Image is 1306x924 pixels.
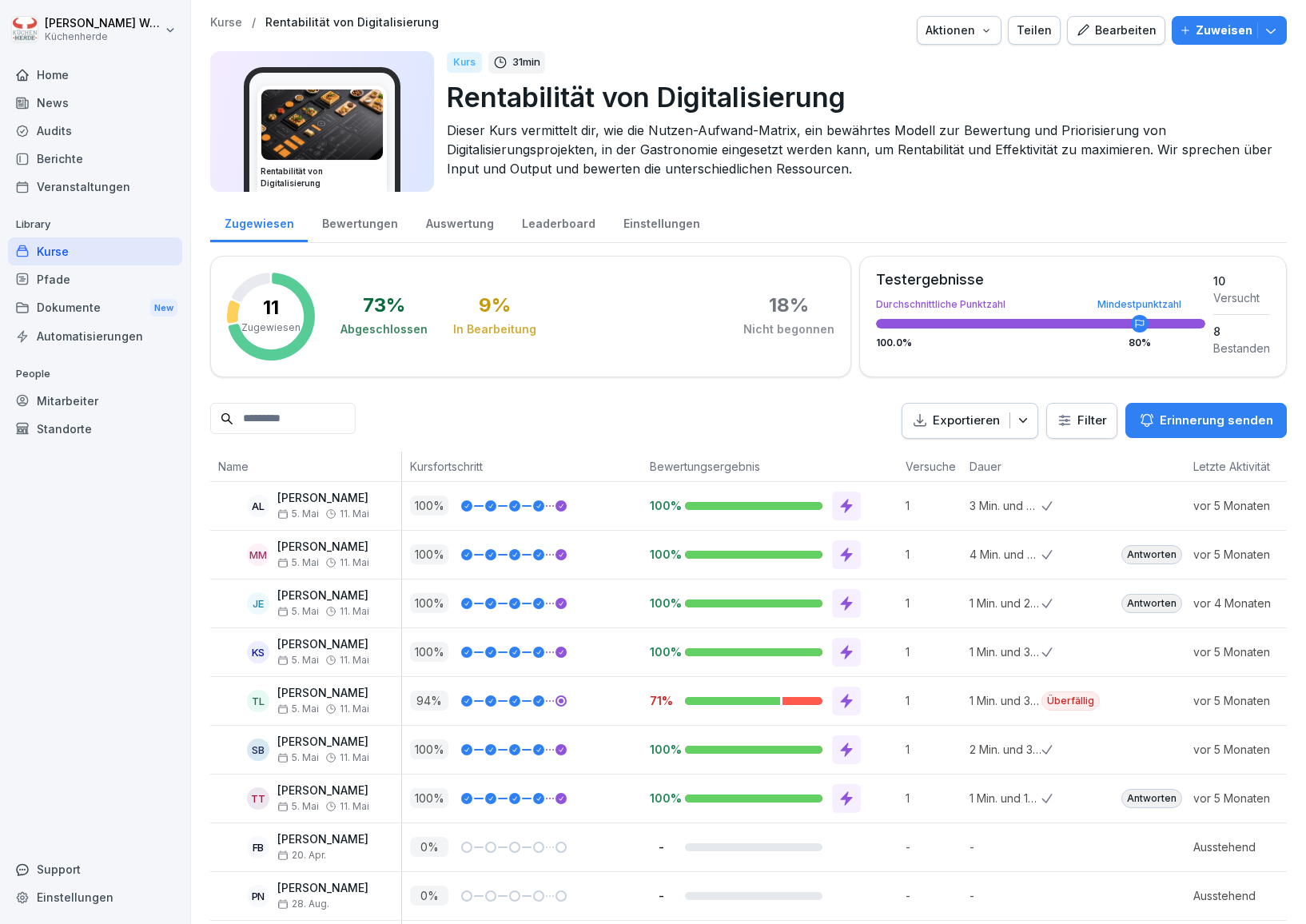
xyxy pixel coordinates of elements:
[340,752,369,763] span: 11. Mai
[926,22,993,39] div: Aktionen
[247,641,269,663] div: KS
[970,838,1041,855] p: -
[1121,594,1182,613] div: Antworten
[1213,340,1270,356] div: Bestanden
[252,16,256,30] p: /
[650,644,672,659] p: 100%
[447,77,1274,117] p: Rentabilität von Digitalisierung
[410,788,448,808] p: 100 %
[508,201,609,242] a: Leaderboard
[1017,22,1052,39] div: Teilen
[210,16,242,30] a: Kurse
[277,735,369,749] p: [PERSON_NAME]
[1076,22,1157,39] div: Bearbeiten
[479,296,511,315] div: 9 %
[277,898,329,910] span: 28. Aug.
[8,883,182,911] div: Einstellungen
[247,787,269,810] div: TT
[876,300,1205,309] div: Durchschnittliche Punktzahl
[340,557,369,568] span: 11. Mai
[906,497,962,514] p: 1
[247,885,269,907] div: PN
[650,742,672,757] p: 100%
[8,61,182,89] a: Home
[277,801,319,812] span: 5. Mai
[876,273,1205,287] div: Testergebnisse
[1121,789,1182,808] div: Antworten
[8,212,182,237] p: Library
[277,850,326,861] span: 20. Apr.
[970,741,1041,758] p: 2 Min. und 32 Sek.
[906,595,962,611] p: 1
[970,790,1041,807] p: 1 Min. und 17 Sek.
[410,544,448,564] p: 100 %
[8,117,182,145] div: Audits
[970,692,1041,709] p: 1 Min. und 33 Sek.
[265,16,439,30] p: Rentabilität von Digitalisierung
[609,201,714,242] a: Einstellungen
[8,415,182,443] a: Standorte
[340,655,369,666] span: 11. Mai
[410,458,634,475] p: Kursfortschritt
[650,888,672,903] p: -
[277,833,368,846] p: [PERSON_NAME]
[970,546,1041,563] p: 4 Min. und 58 Sek.
[210,201,308,242] div: Zugewiesen
[8,387,182,415] a: Mitarbeiter
[447,52,482,73] div: Kurs
[650,693,672,708] p: 71%
[8,322,182,350] div: Automatisierungen
[261,90,383,160] img: s58p4tk7j65zrcqyl2up43sg.png
[8,145,182,173] a: Berichte
[970,458,1033,475] p: Dauer
[970,887,1041,904] p: -
[340,801,369,812] span: 11. Mai
[1193,595,1305,611] p: vor 4 Monaten
[340,508,369,520] span: 11. Mai
[247,836,269,858] div: FB
[277,687,369,700] p: [PERSON_NAME]
[410,837,448,857] p: 0 %
[970,643,1041,660] p: 1 Min. und 33 Sek.
[247,495,269,517] div: AL
[769,296,809,315] div: 18 %
[1125,403,1287,438] button: Erinnerung senden
[247,544,269,566] div: MM
[308,201,412,242] div: Bewertungen
[8,173,182,201] a: Veranstaltungen
[410,739,448,759] p: 100 %
[1160,412,1273,429] p: Erinnerung senden
[263,298,279,317] p: 11
[241,321,301,335] p: Zugewiesen
[1121,545,1182,564] div: Antworten
[1193,458,1297,475] p: Letzte Aktivität
[650,547,672,562] p: 100%
[247,592,269,615] div: JE
[1193,838,1305,855] p: Ausstehend
[906,838,962,855] p: -
[1057,412,1107,428] div: Filter
[906,546,962,563] p: 1
[906,692,962,709] p: 1
[1193,692,1305,709] p: vor 5 Monaten
[277,638,369,651] p: [PERSON_NAME]
[247,739,269,761] div: SB
[906,887,962,904] p: -
[1041,691,1100,711] div: Überfällig
[363,296,405,315] div: 73 %
[8,855,182,883] div: Support
[412,201,508,242] a: Auswertung
[277,540,369,554] p: [PERSON_NAME]
[277,784,369,798] p: [PERSON_NAME]
[1067,16,1165,45] button: Bearbeiten
[1193,497,1305,514] p: vor 5 Monaten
